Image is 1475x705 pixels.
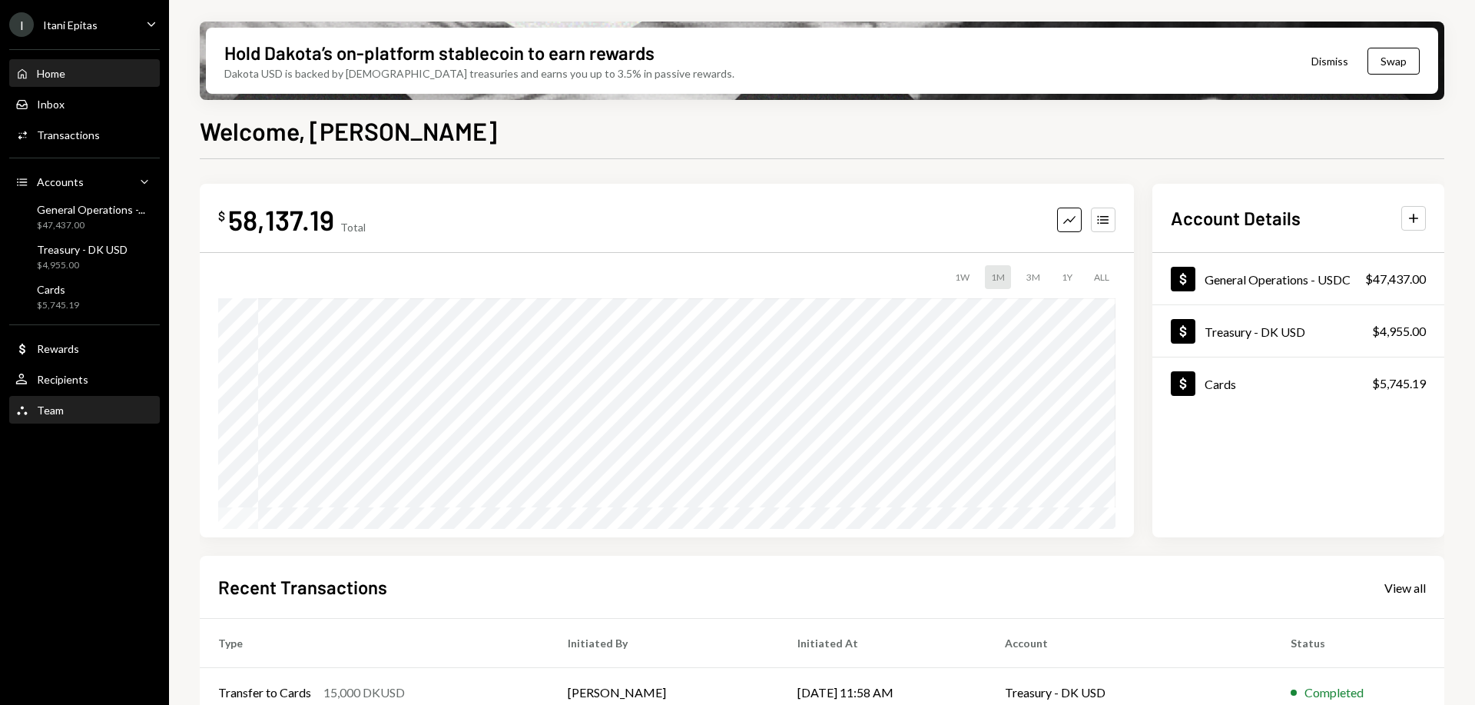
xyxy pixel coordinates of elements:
[9,90,160,118] a: Inbox
[1272,619,1444,668] th: Status
[340,221,366,234] div: Total
[1304,683,1364,702] div: Completed
[9,198,160,235] a: General Operations -...$47,437.00
[37,243,128,256] div: Treasury - DK USD
[1372,322,1426,341] div: $4,955.00
[9,396,160,424] a: Team
[1152,357,1444,409] a: Cards$5,745.19
[218,574,387,600] h2: Recent Transactions
[37,203,145,216] div: General Operations -...
[37,67,65,80] div: Home
[985,265,1011,289] div: 1M
[37,299,79,312] div: $5,745.19
[1292,43,1367,79] button: Dismiss
[9,278,160,315] a: Cards$5,745.19
[323,683,405,702] div: 15,000 DKUSD
[9,238,160,275] a: Treasury - DK USD$4,955.00
[224,65,734,81] div: Dakota USD is backed by [DEMOGRAPHIC_DATA] treasuries and earns you up to 3.5% in passive rewards.
[43,18,98,32] div: Itani Epitas
[218,683,311,702] div: Transfer to Cards
[1205,377,1236,391] div: Cards
[37,283,79,296] div: Cards
[224,40,655,65] div: Hold Dakota’s on-platform stablecoin to earn rewards
[1367,48,1420,75] button: Swap
[218,208,225,224] div: $
[949,265,976,289] div: 1W
[9,168,160,195] a: Accounts
[549,619,779,668] th: Initiated By
[37,98,65,111] div: Inbox
[9,12,34,37] div: I
[37,259,128,272] div: $4,955.00
[9,365,160,393] a: Recipients
[1384,580,1426,596] div: View all
[200,115,497,146] h1: Welcome, [PERSON_NAME]
[986,619,1272,668] th: Account
[37,342,79,355] div: Rewards
[1384,579,1426,596] a: View all
[1152,305,1444,357] a: Treasury - DK USD$4,955.00
[1088,265,1115,289] div: ALL
[228,202,334,237] div: 58,137.19
[1020,265,1046,289] div: 3M
[37,219,145,232] div: $47,437.00
[779,619,987,668] th: Initiated At
[1205,272,1351,287] div: General Operations - USDC
[37,373,88,386] div: Recipients
[9,59,160,87] a: Home
[1372,374,1426,393] div: $5,745.19
[9,121,160,148] a: Transactions
[37,175,84,188] div: Accounts
[1205,324,1305,339] div: Treasury - DK USD
[200,619,549,668] th: Type
[1152,253,1444,304] a: General Operations - USDC$47,437.00
[37,128,100,141] div: Transactions
[9,334,160,362] a: Rewards
[1056,265,1079,289] div: 1Y
[37,404,64,417] div: Team
[1171,205,1301,231] h2: Account Details
[1365,270,1426,288] div: $47,437.00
